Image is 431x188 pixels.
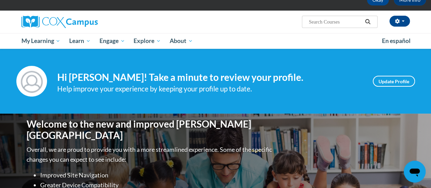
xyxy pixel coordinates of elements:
[404,161,426,183] iframe: Button to launch messaging window
[134,37,161,45] span: Explore
[21,37,60,45] span: My Learning
[170,37,193,45] span: About
[57,72,363,83] h4: Hi [PERSON_NAME]! Take a minute to review your profile.
[17,33,65,49] a: My Learning
[99,37,125,45] span: Engage
[129,33,165,49] a: Explore
[69,37,91,45] span: Learn
[95,33,129,49] a: Engage
[27,145,274,164] p: Overall, we are proud to provide you with a more streamlined experience. Some of the specific cha...
[165,33,197,49] a: About
[40,170,274,180] li: Improved Site Navigation
[65,33,95,49] a: Learn
[308,18,363,26] input: Search Courses
[16,33,415,49] div: Main menu
[21,16,98,28] img: Cox Campus
[27,118,274,141] h1: Welcome to the new and improved [PERSON_NAME][GEOGRAPHIC_DATA]
[57,83,363,95] div: Help improve your experience by keeping your profile up to date.
[21,16,144,28] a: Cox Campus
[16,66,47,97] img: Profile Image
[382,37,411,44] span: En español
[363,18,373,26] button: Search
[378,34,415,48] a: En español
[373,76,415,87] a: Update Profile
[389,16,410,27] button: Account Settings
